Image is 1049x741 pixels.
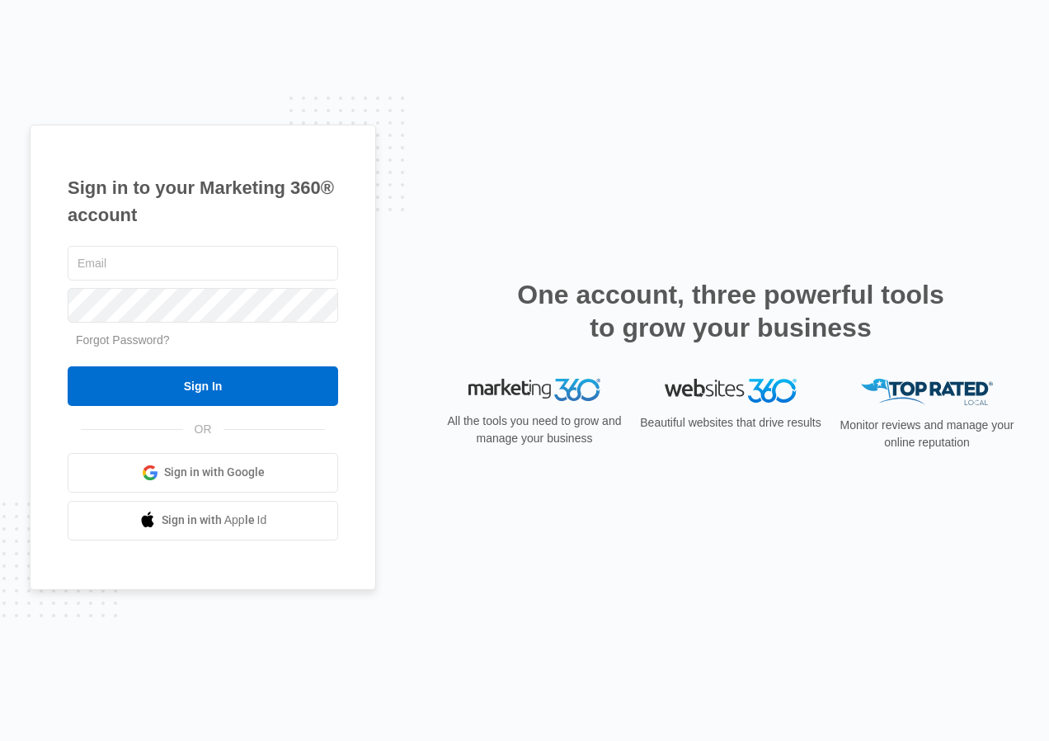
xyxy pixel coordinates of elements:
[68,174,338,229] h1: Sign in to your Marketing 360® account
[68,366,338,406] input: Sign In
[68,501,338,540] a: Sign in with Apple Id
[76,333,170,347] a: Forgot Password?
[162,512,267,529] span: Sign in with Apple Id
[68,453,338,493] a: Sign in with Google
[835,417,1019,451] p: Monitor reviews and manage your online reputation
[861,379,993,406] img: Top Rated Local
[665,379,797,403] img: Websites 360
[468,379,600,402] img: Marketing 360
[68,246,338,281] input: Email
[164,464,265,481] span: Sign in with Google
[183,421,223,438] span: OR
[442,413,627,447] p: All the tools you need to grow and manage your business
[512,278,949,344] h2: One account, three powerful tools to grow your business
[638,414,823,432] p: Beautiful websites that drive results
